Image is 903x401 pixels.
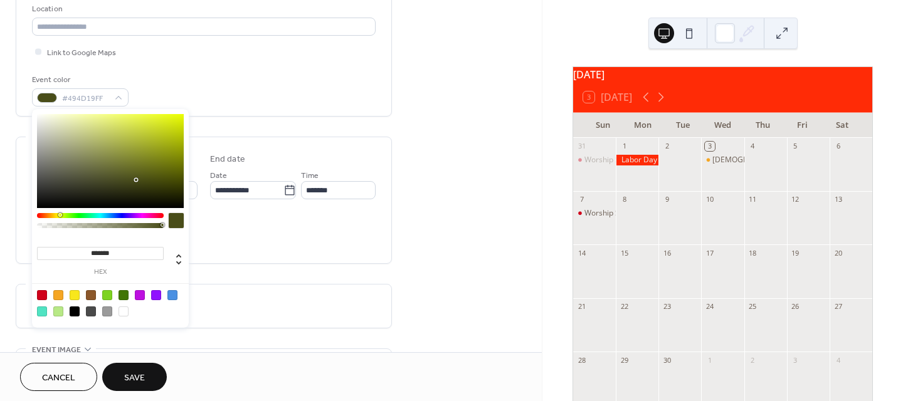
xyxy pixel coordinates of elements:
div: #F5A623 [53,290,63,300]
div: End date [210,153,245,166]
div: #7ED321 [102,290,112,300]
div: #4A4A4A [86,306,96,316]
div: Mon [623,113,663,138]
div: Location [32,3,373,16]
div: Thu [742,113,783,138]
div: 20 [833,248,843,258]
div: #000000 [70,306,80,316]
div: 15 [620,248,629,258]
div: Tue [663,113,703,138]
span: Link to Google Maps [47,46,116,60]
div: #B8E986 [53,306,63,316]
div: 14 [577,248,586,258]
div: 13 [833,195,843,204]
div: 30 [662,355,672,365]
div: 1 [705,355,714,365]
div: 21 [577,302,586,311]
label: hex [37,269,164,276]
div: Worship Service [573,208,616,219]
div: [DEMOGRAPHIC_DATA] Study [712,155,816,165]
div: Event color [32,73,126,86]
div: 9 [662,195,672,204]
div: #FFFFFF [119,306,129,316]
div: 6 [833,142,843,151]
div: 31 [577,142,586,151]
div: 5 [791,142,800,151]
div: Fri [783,113,823,138]
button: Cancel [20,363,97,391]
div: 28 [577,355,586,365]
div: 10 [705,195,714,204]
span: Event image [32,343,81,357]
div: Sun [583,113,623,138]
div: 2 [662,142,672,151]
div: [DATE] [573,67,872,82]
div: 3 [705,142,714,151]
div: 19 [791,248,800,258]
div: 29 [620,355,629,365]
span: Time [301,169,319,182]
div: 22 [620,302,629,311]
div: 4 [833,355,843,365]
div: 25 [748,302,758,311]
div: 18 [748,248,758,258]
div: 11 [748,195,758,204]
span: #494D19FF [62,92,108,105]
div: 4 [748,142,758,151]
button: Save [102,363,167,391]
div: 8 [620,195,629,204]
div: Worship Service [573,155,616,165]
div: 12 [791,195,800,204]
div: 7 [577,195,586,204]
div: 27 [833,302,843,311]
div: 2 [748,355,758,365]
div: Worship Service [584,155,641,165]
div: #D0021B [37,290,47,300]
div: Wed [703,113,743,138]
span: Date [210,169,227,182]
div: 23 [662,302,672,311]
span: Cancel [42,372,75,385]
div: #9B9B9B [102,306,112,316]
div: 24 [705,302,714,311]
div: 17 [705,248,714,258]
div: 16 [662,248,672,258]
div: 3 [791,355,800,365]
div: #BD10E0 [135,290,145,300]
div: Sat [822,113,862,138]
div: #50E3C2 [37,306,47,316]
div: Labor Day [616,155,658,165]
div: 1 [620,142,629,151]
div: #417505 [119,290,129,300]
div: #8B572A [86,290,96,300]
div: Bible Study [701,155,744,165]
div: #F8E71C [70,290,80,300]
div: Worship Service [584,208,641,219]
div: #4A90E2 [167,290,177,300]
div: #9013FE [151,290,161,300]
span: Save [124,372,145,385]
div: 26 [791,302,800,311]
